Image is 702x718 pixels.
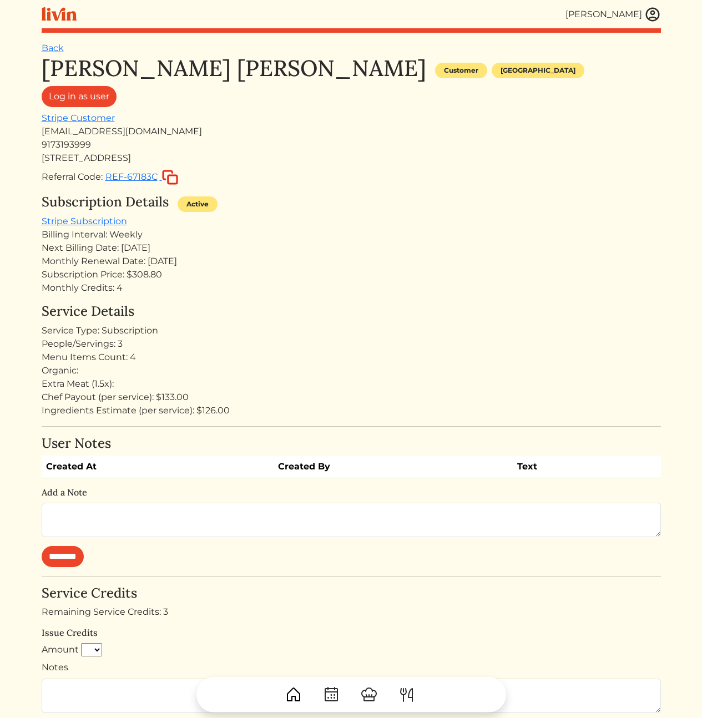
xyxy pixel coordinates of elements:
[42,241,661,255] div: Next Billing Date: [DATE]
[42,324,661,337] div: Service Type: Subscription
[322,686,340,704] img: CalendarDots-5bcf9d9080389f2a281d69619e1c85352834be518fbc73d9501aef674afc0d57.svg
[42,281,661,295] div: Monthly Credits: 4
[42,456,274,478] th: Created At
[42,151,661,165] div: [STREET_ADDRESS]
[42,643,79,656] label: Amount
[42,487,661,498] h6: Add a Note
[285,686,302,704] img: House-9bf13187bcbb5817f509fe5e7408150f90897510c4275e13d0d5fca38e0b5951.svg
[42,377,661,391] div: Extra Meat (1.5x):
[42,268,661,281] div: Subscription Price: $308.80
[42,138,661,151] div: 9173193999
[42,404,661,417] div: Ingredients Estimate (per service): $126.00
[274,456,513,478] th: Created By
[105,171,158,182] span: REF-67183C
[42,364,661,377] div: Organic:
[42,171,103,182] span: Referral Code:
[42,605,661,619] div: Remaining Service Credits: 3
[42,351,661,364] div: Menu Items Count: 4
[105,169,179,185] button: REF-67183C
[42,661,68,674] label: Notes
[435,63,487,78] div: Customer
[42,304,661,320] h4: Service Details
[42,255,661,268] div: Monthly Renewal Date: [DATE]
[42,194,169,210] h4: Subscription Details
[513,456,626,478] th: Text
[42,337,661,351] div: People/Servings: 3
[42,7,77,21] img: livin-logo-a0d97d1a881af30f6274990eb6222085a2533c92bbd1e4f22c21b4f0d0e3210c.svg
[42,216,127,226] a: Stripe Subscription
[42,628,661,638] h6: Issue Credits
[42,228,661,241] div: Billing Interval: Weekly
[398,686,416,704] img: ForkKnife-55491504ffdb50bab0c1e09e7649658475375261d09fd45db06cec23bce548bf.svg
[360,686,378,704] img: ChefHat-a374fb509e4f37eb0702ca99f5f64f3b6956810f32a249b33092029f8484b388.svg
[42,436,661,452] h4: User Notes
[492,63,584,78] div: [GEOGRAPHIC_DATA]
[644,6,661,23] img: user_account-e6e16d2ec92f44fc35f99ef0dc9cddf60790bfa021a6ecb1c896eb5d2907b31c.svg
[42,113,115,123] a: Stripe Customer
[178,196,218,212] div: Active
[42,55,426,82] h1: [PERSON_NAME] [PERSON_NAME]
[565,8,642,21] div: [PERSON_NAME]
[42,86,117,107] a: Log in as user
[42,125,661,138] div: [EMAIL_ADDRESS][DOMAIN_NAME]
[162,170,178,185] img: copy-c88c4d5ff2289bbd861d3078f624592c1430c12286b036973db34a3c10e19d95.svg
[42,585,661,601] h4: Service Credits
[42,43,64,53] a: Back
[42,391,661,404] div: Chef Payout (per service): $133.00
